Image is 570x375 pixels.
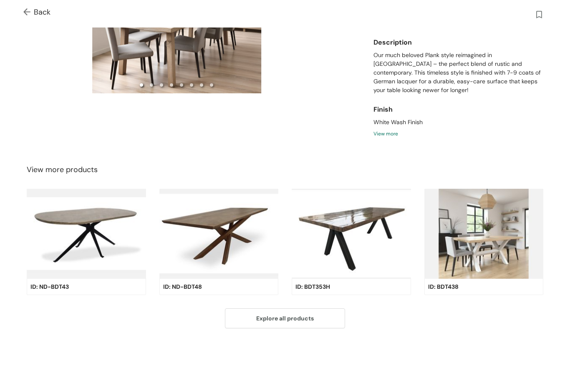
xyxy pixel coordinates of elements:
li: slide item 6 [190,83,193,87]
span: View more [373,130,398,137]
img: wishlist [534,10,544,21]
div: Description [373,34,543,51]
span: ID: ND-BDT48 [163,282,202,291]
li: slide item 3 [160,83,163,87]
span: ID: ND-BDT43 [30,282,69,291]
img: product-img [159,189,279,279]
button: Explore all products [225,308,345,328]
span: ID: BDT438 [428,282,459,291]
li: slide item 4 [170,83,173,87]
li: slide item 5 [180,83,183,87]
span: View more products [27,164,98,175]
img: product-img [424,189,544,279]
span: Back [23,7,50,18]
li: slide item 7 [200,83,203,87]
span: ID: BDT353H [295,282,330,291]
span: Explore all products [256,314,314,323]
img: Go back [23,8,34,17]
span: Our much beloved Plank style reimagined in [GEOGRAPHIC_DATA] – the perfect blend of rustic and co... [373,51,543,95]
img: product-img [292,189,411,279]
div: Finish [373,101,543,118]
img: product-img [27,189,146,279]
li: slide item 2 [150,83,153,87]
li: slide item 8 [210,83,213,87]
li: slide item 1 [140,83,143,87]
div: White Wash Finish [373,118,543,127]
